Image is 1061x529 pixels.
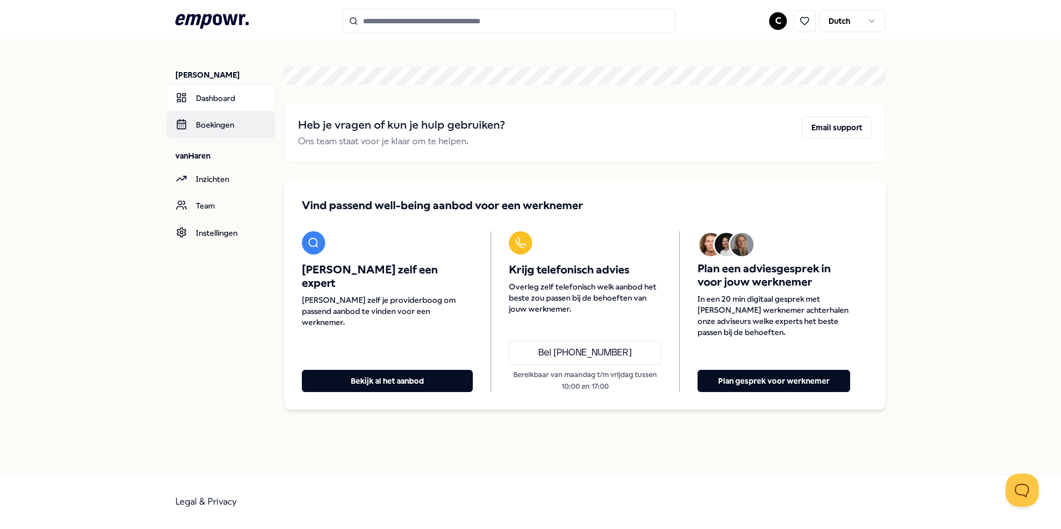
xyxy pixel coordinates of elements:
p: Ons team staat voor je klaar om te helpen. [298,134,505,149]
p: vanHaren [175,150,275,161]
button: Email support [802,116,872,139]
a: Boekingen [166,111,275,138]
p: Bereikbaar van maandag t/m vrijdag tussen 10:00 en 17:00 [509,369,661,392]
a: Legal & Privacy [175,496,237,507]
button: C [769,12,787,30]
a: Email support [802,116,872,149]
span: [PERSON_NAME] zelf je providerboog om passend aanbod te vinden voor een werknemer. [302,294,473,328]
span: Vind passend well-being aanbod voor een werknemer [302,198,583,213]
p: [PERSON_NAME] [175,69,275,80]
a: Dashboard [166,85,275,111]
span: Overleg zelf telefonisch welk aanbod het beste zou passen bij de behoeften van jouw werknemer. [509,281,661,314]
iframe: Help Scout Beacon - Open [1006,474,1039,507]
a: Team [166,192,275,219]
input: Search for products, categories or subcategories [342,9,675,33]
img: Avatar [715,233,738,256]
img: Avatar [730,233,754,256]
h2: Heb je vragen of kun je hulp gebruiken? [298,116,505,134]
a: Bel [PHONE_NUMBER] [509,341,661,365]
button: Plan gesprek voor werknemer [698,370,850,392]
span: Krijg telefonisch advies [509,263,661,277]
span: In een 20 min digitaal gesprek met [PERSON_NAME] werknemer achterhalen onze adviseurs welke exper... [698,293,850,338]
a: Inzichten [166,166,275,192]
button: Bekijk al het aanbod [302,370,473,392]
span: Plan een adviesgesprek in voor jouw werknemer [698,262,850,289]
span: [PERSON_NAME] zelf een expert [302,263,473,290]
a: Instellingen [166,220,275,246]
img: Avatar [699,233,723,256]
